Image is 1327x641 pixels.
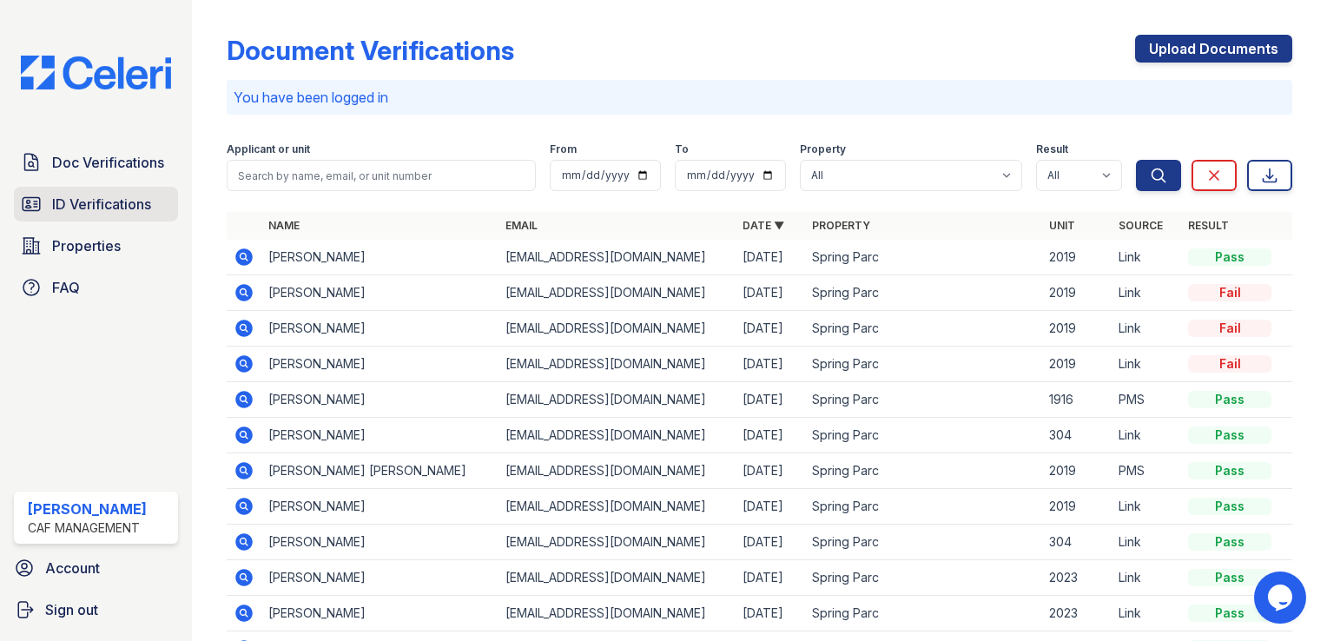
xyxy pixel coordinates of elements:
[498,311,736,347] td: [EMAIL_ADDRESS][DOMAIN_NAME]
[1188,320,1271,337] div: Fail
[227,160,536,191] input: Search by name, email, or unit number
[736,240,805,275] td: [DATE]
[1188,569,1271,586] div: Pass
[52,194,151,215] span: ID Verifications
[1042,240,1112,275] td: 2019
[498,489,736,525] td: [EMAIL_ADDRESS][DOMAIN_NAME]
[261,525,498,560] td: [PERSON_NAME]
[736,382,805,418] td: [DATE]
[227,142,310,156] label: Applicant or unit
[1188,426,1271,444] div: Pass
[736,596,805,631] td: [DATE]
[1112,560,1181,596] td: Link
[736,347,805,382] td: [DATE]
[45,599,98,620] span: Sign out
[261,560,498,596] td: [PERSON_NAME]
[1112,311,1181,347] td: Link
[1049,219,1075,232] a: Unit
[805,275,1042,311] td: Spring Parc
[498,382,736,418] td: [EMAIL_ADDRESS][DOMAIN_NAME]
[1112,489,1181,525] td: Link
[261,275,498,311] td: [PERSON_NAME]
[1188,605,1271,622] div: Pass
[1112,596,1181,631] td: Link
[812,219,870,232] a: Property
[1112,347,1181,382] td: Link
[261,453,498,489] td: [PERSON_NAME] [PERSON_NAME]
[736,453,805,489] td: [DATE]
[1188,284,1271,301] div: Fail
[261,311,498,347] td: [PERSON_NAME]
[28,519,147,537] div: CAF Management
[268,219,300,232] a: Name
[1188,462,1271,479] div: Pass
[805,311,1042,347] td: Spring Parc
[1188,533,1271,551] div: Pass
[1112,240,1181,275] td: Link
[498,347,736,382] td: [EMAIL_ADDRESS][DOMAIN_NAME]
[234,87,1285,108] p: You have been logged in
[675,142,689,156] label: To
[498,453,736,489] td: [EMAIL_ADDRESS][DOMAIN_NAME]
[498,240,736,275] td: [EMAIL_ADDRESS][DOMAIN_NAME]
[498,560,736,596] td: [EMAIL_ADDRESS][DOMAIN_NAME]
[45,558,100,578] span: Account
[7,551,185,585] a: Account
[1112,418,1181,453] td: Link
[805,489,1042,525] td: Spring Parc
[498,525,736,560] td: [EMAIL_ADDRESS][DOMAIN_NAME]
[805,418,1042,453] td: Spring Parc
[1112,453,1181,489] td: PMS
[736,311,805,347] td: [DATE]
[1042,560,1112,596] td: 2023
[52,235,121,256] span: Properties
[1042,382,1112,418] td: 1916
[1042,453,1112,489] td: 2019
[1112,275,1181,311] td: Link
[805,347,1042,382] td: Spring Parc
[498,275,736,311] td: [EMAIL_ADDRESS][DOMAIN_NAME]
[736,560,805,596] td: [DATE]
[7,56,185,89] img: CE_Logo_Blue-a8612792a0a2168367f1c8372b55b34899dd931a85d93a1a3d3e32e68fde9ad4.png
[1188,219,1229,232] a: Result
[1042,596,1112,631] td: 2023
[14,270,178,305] a: FAQ
[498,418,736,453] td: [EMAIL_ADDRESS][DOMAIN_NAME]
[28,499,147,519] div: [PERSON_NAME]
[800,142,846,156] label: Property
[1135,35,1292,63] a: Upload Documents
[1042,525,1112,560] td: 304
[1112,525,1181,560] td: Link
[14,145,178,180] a: Doc Verifications
[1112,382,1181,418] td: PMS
[736,418,805,453] td: [DATE]
[227,35,514,66] div: Document Verifications
[1042,418,1112,453] td: 304
[52,152,164,173] span: Doc Verifications
[1036,142,1068,156] label: Result
[7,592,185,627] a: Sign out
[1119,219,1163,232] a: Source
[1188,498,1271,515] div: Pass
[550,142,577,156] label: From
[805,525,1042,560] td: Spring Parc
[261,489,498,525] td: [PERSON_NAME]
[261,382,498,418] td: [PERSON_NAME]
[1042,311,1112,347] td: 2019
[261,347,498,382] td: [PERSON_NAME]
[261,240,498,275] td: [PERSON_NAME]
[52,277,80,298] span: FAQ
[505,219,538,232] a: Email
[1042,275,1112,311] td: 2019
[1254,572,1310,624] iframe: chat widget
[1042,347,1112,382] td: 2019
[805,560,1042,596] td: Spring Parc
[261,596,498,631] td: [PERSON_NAME]
[1188,355,1271,373] div: Fail
[805,382,1042,418] td: Spring Parc
[14,187,178,221] a: ID Verifications
[743,219,784,232] a: Date ▼
[805,596,1042,631] td: Spring Parc
[736,525,805,560] td: [DATE]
